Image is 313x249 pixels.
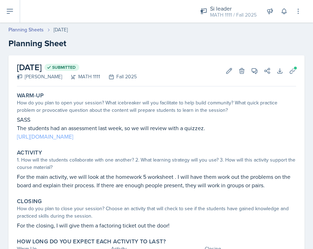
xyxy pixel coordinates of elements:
[17,156,296,171] div: 1. How will the students collaborate with one another? 2. What learning strategy will you use? 3....
[17,205,296,220] div: How do you plan to close your session? Choose an activity that will check to see if the students ...
[17,61,137,74] h2: [DATE]
[54,26,68,34] div: [DATE]
[17,149,42,156] label: Activity
[17,92,44,99] label: Warm-Up
[8,37,305,50] h2: Planning Sheet
[8,26,44,34] a: Planning Sheets
[17,99,296,114] div: How do you plan to open your session? What icebreaker will you facilitate to help build community...
[17,124,296,132] p: The students had an assessment last week, so we will review with a quizzez.
[210,4,257,13] div: Si leader
[17,115,296,124] p: SASS
[17,238,166,245] label: How long do you expect each activity to last?
[17,198,42,205] label: Closing
[100,73,137,80] div: Fall 2025
[17,172,296,189] p: For the main activity, we will look at the homework 5 worksheet . I will have them work out the p...
[17,221,296,230] p: For the closing, I will give them a factoring ticket out the door!
[17,133,73,140] a: [URL][DOMAIN_NAME]
[52,65,76,70] span: Submitted
[62,73,100,80] div: MATH 1111
[210,11,257,19] div: MATH 1111 / Fall 2025
[17,73,62,80] div: [PERSON_NAME]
